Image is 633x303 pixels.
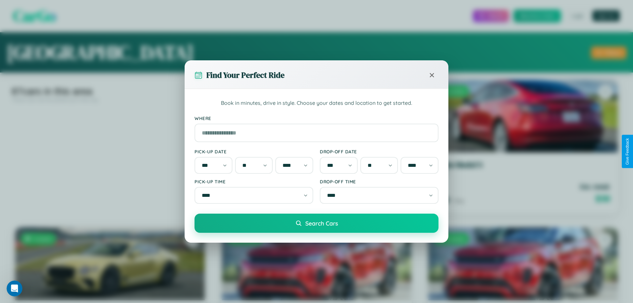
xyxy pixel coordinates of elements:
label: Pick-up Date [195,149,313,154]
button: Search Cars [195,214,438,233]
label: Where [195,115,438,121]
p: Book in minutes, drive in style. Choose your dates and location to get started. [195,99,438,107]
label: Drop-off Date [320,149,438,154]
label: Drop-off Time [320,179,438,184]
h3: Find Your Perfect Ride [206,70,285,80]
span: Search Cars [305,220,338,227]
label: Pick-up Time [195,179,313,184]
